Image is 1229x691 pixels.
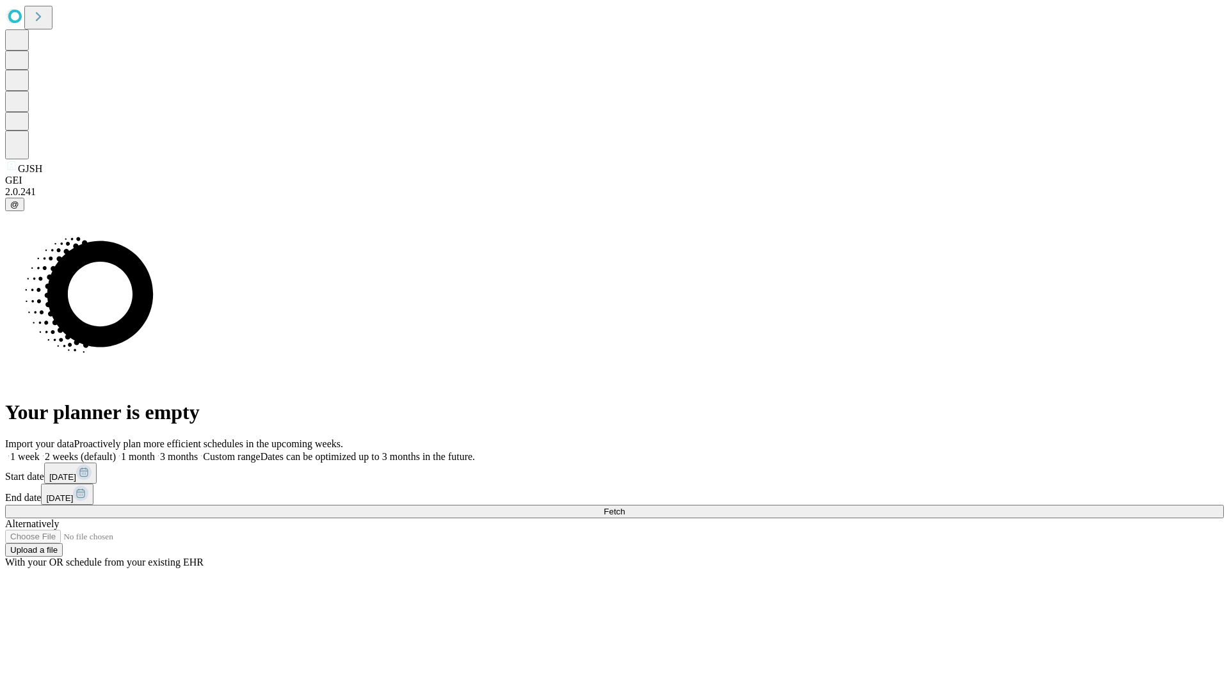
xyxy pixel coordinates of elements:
span: Fetch [604,507,625,516]
div: Start date [5,463,1224,484]
span: Alternatively [5,518,59,529]
button: [DATE] [41,484,93,505]
span: Custom range [203,451,260,462]
span: [DATE] [49,472,76,482]
button: Fetch [5,505,1224,518]
span: 3 months [160,451,198,462]
span: 1 week [10,451,40,462]
span: With your OR schedule from your existing EHR [5,557,204,568]
button: [DATE] [44,463,97,484]
h1: Your planner is empty [5,401,1224,424]
button: @ [5,198,24,211]
span: GJSH [18,163,42,174]
div: GEI [5,175,1224,186]
div: 2.0.241 [5,186,1224,198]
span: Import your data [5,438,74,449]
span: 2 weeks (default) [45,451,116,462]
span: [DATE] [46,493,73,503]
div: End date [5,484,1224,505]
span: 1 month [121,451,155,462]
span: @ [10,200,19,209]
button: Upload a file [5,543,63,557]
span: Dates can be optimized up to 3 months in the future. [261,451,475,462]
span: Proactively plan more efficient schedules in the upcoming weeks. [74,438,343,449]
